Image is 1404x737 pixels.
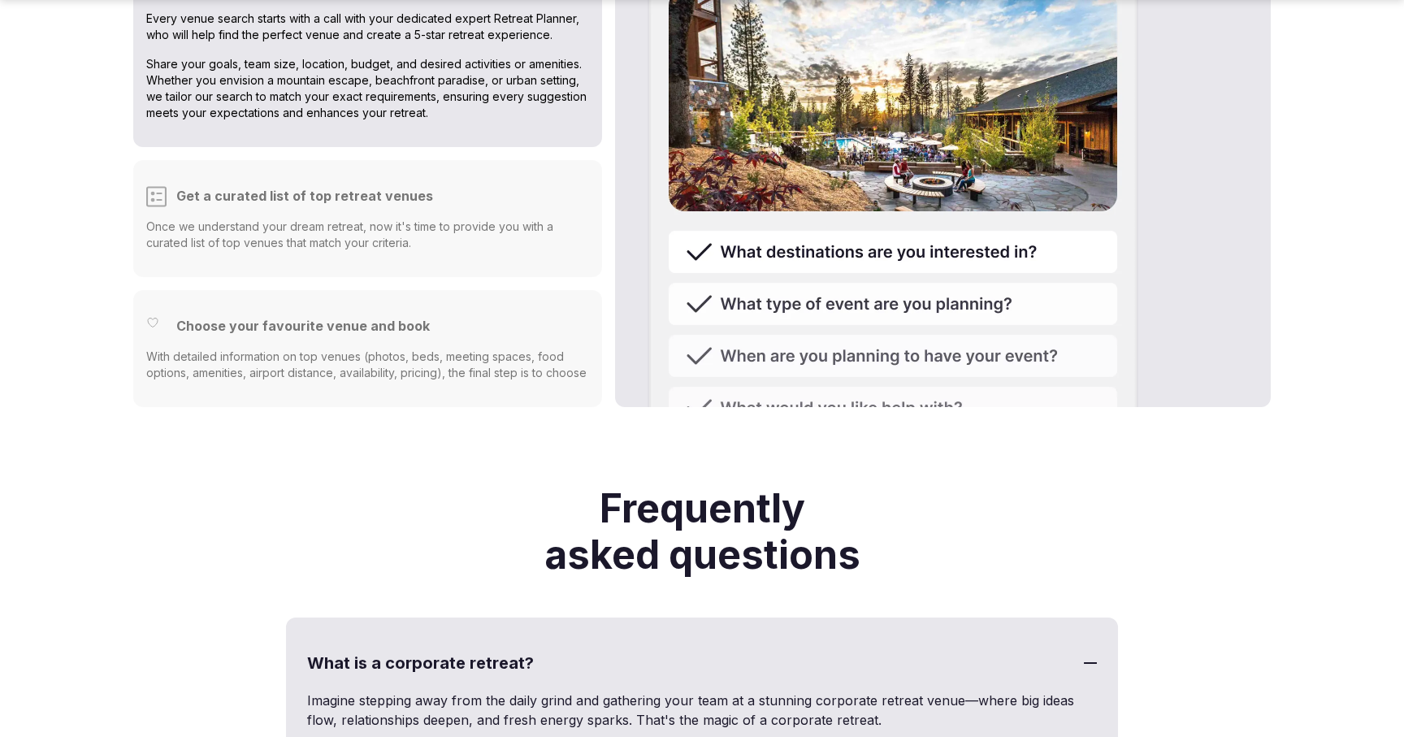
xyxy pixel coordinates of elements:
h3: Choose your favourite venue and book [176,316,430,336]
p: Every venue search starts with a call with your dedicated expert Retreat Planner, who will help f... [146,11,589,43]
h3: What is a corporate retreat? [288,619,1116,707]
p: With detailed information on top venues (photos, beds, meeting spaces, food options, amenities, a... [146,349,589,397]
p: Once we understand your dream retreat, now it's time to provide you with a curated list of top ve... [146,219,589,251]
h2: Frequently asked questions [520,485,884,579]
p: Imagine stepping away from the daily grind and gathering your team at a stunning corporate retrea... [307,691,1097,730]
h3: Get a curated list of top retreat venues [176,186,433,206]
p: Share your goals, team size, location, budget, and desired activities or amenities. Whether you e... [146,56,589,121]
